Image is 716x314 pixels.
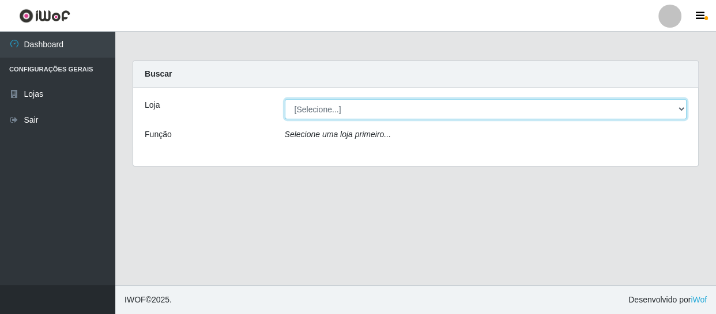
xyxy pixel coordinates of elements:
span: © 2025 . [125,294,172,306]
label: Função [145,128,172,141]
img: CoreUI Logo [19,9,70,23]
label: Loja [145,99,160,111]
i: Selecione uma loja primeiro... [285,130,391,139]
span: Desenvolvido por [628,294,707,306]
span: IWOF [125,295,146,304]
a: iWof [691,295,707,304]
strong: Buscar [145,69,172,78]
